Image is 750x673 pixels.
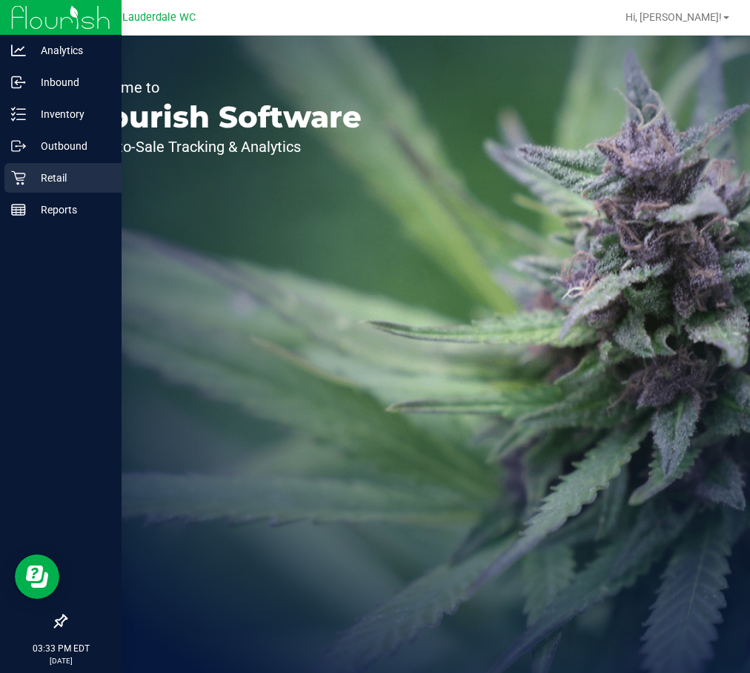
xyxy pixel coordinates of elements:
[11,43,26,58] inline-svg: Analytics
[107,11,196,24] span: Ft. Lauderdale WC
[7,642,115,655] p: 03:33 PM EDT
[26,73,115,91] p: Inbound
[26,42,115,59] p: Analytics
[26,137,115,155] p: Outbound
[80,80,362,95] p: Welcome to
[80,139,362,154] p: Seed-to-Sale Tracking & Analytics
[7,655,115,666] p: [DATE]
[80,102,362,132] p: Flourish Software
[11,170,26,185] inline-svg: Retail
[11,75,26,90] inline-svg: Inbound
[26,169,115,187] p: Retail
[26,105,115,123] p: Inventory
[11,139,26,153] inline-svg: Outbound
[26,201,115,219] p: Reports
[15,554,59,599] iframe: Resource center
[11,202,26,217] inline-svg: Reports
[11,107,26,122] inline-svg: Inventory
[625,11,722,23] span: Hi, [PERSON_NAME]!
